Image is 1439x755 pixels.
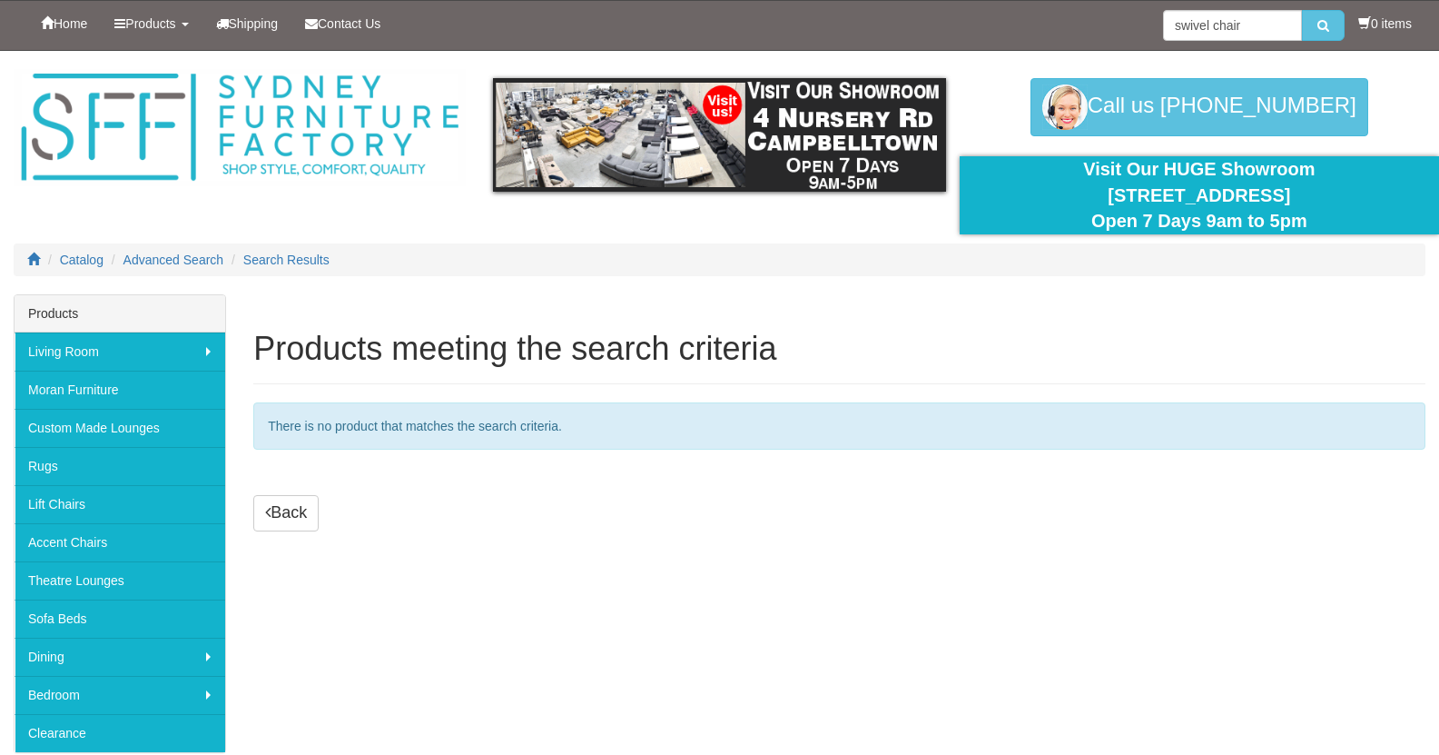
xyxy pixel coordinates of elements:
[101,1,202,46] a: Products
[15,295,225,333] div: Products
[202,1,292,46] a: Shipping
[60,253,103,267] a: Catalog
[243,253,330,267] a: Search Results
[229,16,279,31] span: Shipping
[54,16,87,31] span: Home
[15,561,225,600] a: Theatre Lounges
[318,16,380,31] span: Contact Us
[15,600,225,638] a: Sofa Beds
[123,253,224,267] a: Advanced Search
[125,16,175,31] span: Products
[15,485,225,523] a: Lift Chairs
[1163,10,1302,41] input: Site search
[1358,15,1412,33] li: 0 items
[27,1,101,46] a: Home
[15,638,225,676] a: Dining
[493,78,945,192] img: showroom.gif
[973,156,1425,234] div: Visit Our HUGE Showroom [STREET_ADDRESS] Open 7 Days 9am to 5pm
[15,333,225,371] a: Living Room
[15,714,225,752] a: Clearance
[253,331,1425,367] h1: Products meeting the search criteria
[253,495,319,531] a: Back
[15,523,225,561] a: Accent Chairs
[15,371,225,409] a: Moran Furniture
[15,676,225,714] a: Bedroom
[15,409,225,447] a: Custom Made Lounges
[253,402,1425,450] div: There is no product that matches the search criteria.
[14,69,466,186] img: Sydney Furniture Factory
[291,1,394,46] a: Contact Us
[15,447,225,485] a: Rugs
